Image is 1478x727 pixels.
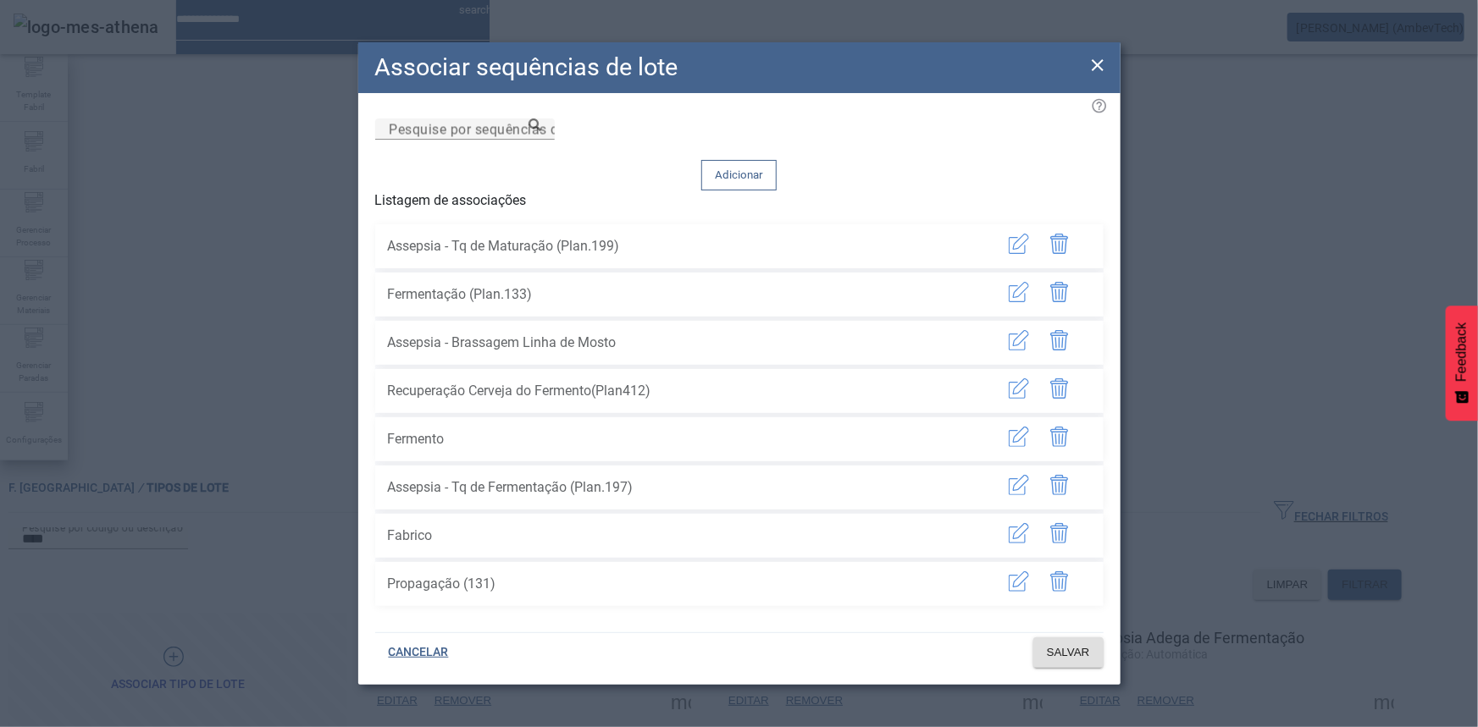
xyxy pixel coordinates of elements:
span: Propagação (131) [388,574,981,594]
button: SALVAR [1033,637,1104,668]
span: Feedback [1454,322,1470,382]
span: Assepsia - Tq de Maturação (Plan.199) [388,236,981,256]
span: SALVAR [1047,644,1090,661]
mat-label: Pesquise por sequências de lote [389,121,594,137]
input: Number [389,119,541,140]
label: Listagem de associações [375,192,527,208]
button: Feedback - Mostrar pesquisa [1446,306,1478,421]
span: Assepsia - Brassagem Linha de Mosto [388,333,981,353]
span: Assepsia - Tq de Fermentação (Plan.197) [388,477,981,498]
span: Adicionar [715,167,763,184]
span: CANCELAR [389,644,449,661]
button: CANCELAR [375,637,462,668]
span: Fabrico [388,526,981,546]
h2: Associar sequências de lote [375,49,678,85]
button: Adicionar [701,160,777,190]
span: Recuperação Cerveja do Fermento(Plan412) [388,381,981,401]
span: Fermentação (Plan.133) [388,284,981,305]
span: Fermento [388,429,981,449]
